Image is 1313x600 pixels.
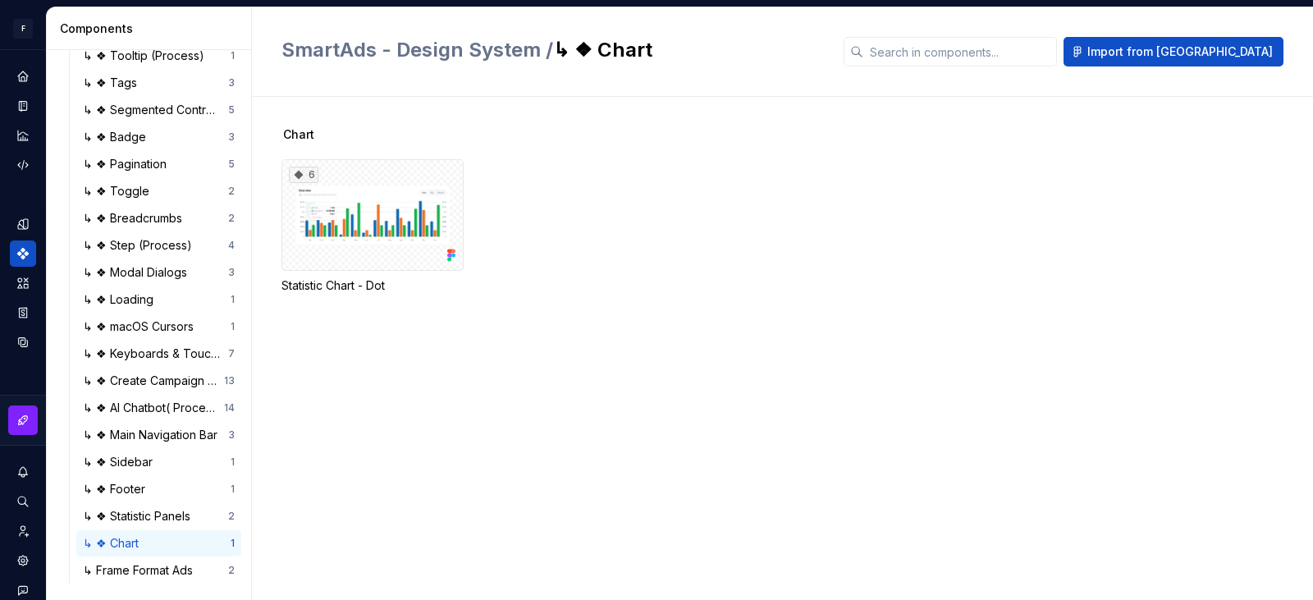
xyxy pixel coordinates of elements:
div: ↳ Frame Format Ads [83,562,199,579]
div: 2 [228,510,235,523]
button: Search ⌘K [10,488,36,515]
a: ↳ ❖ Toggle2 [76,178,241,204]
div: ↳ ❖ AI Chatbot( Process) [83,400,224,416]
div: ↳ ❖ Statistic Panels [83,508,197,524]
a: ↳ ❖ Main Navigation Bar3 [76,422,241,448]
div: ↳ ❖ Tooltip (Process) [83,48,211,64]
a: ↳ ❖ Step (Process)4 [76,232,241,259]
div: ↳ ❖ Loading [83,291,160,308]
a: Data sources [10,329,36,355]
button: Import from [GEOGRAPHIC_DATA] [1064,37,1283,66]
div: 3 [228,266,235,279]
div: ↳ ❖ Toggle [83,183,156,199]
div: ↳ ❖ Chart [83,535,145,552]
a: Home [10,63,36,89]
div: ↳ ❖ Modal Dialogs [83,264,194,281]
div: ↳ ❖ Badge [83,129,153,145]
div: 5 [228,103,235,117]
div: 2 [228,564,235,577]
a: ↳ Frame Format Ads2 [76,557,241,584]
a: Components [10,240,36,267]
div: 1 [231,537,235,550]
span: Import from [GEOGRAPHIC_DATA] [1087,44,1273,60]
input: Search in components... [863,37,1057,66]
div: 2 [228,212,235,225]
a: ↳ ❖ Pagination5 [76,151,241,177]
a: ↳ ❖ Tags3 [76,70,241,96]
a: ↳ ❖ macOS Cursors1 [76,314,241,340]
a: ↳ ❖ Loading1 [76,286,241,313]
div: ↳ ❖ Segmented Control (Process) [83,102,228,118]
div: 1 [231,320,235,333]
a: ↳ ❖ Statistic Panels2 [76,503,241,529]
a: Design tokens [10,211,36,237]
span: SmartAds - Design System / [281,38,553,62]
div: ↳ ❖ Footer [83,481,152,497]
h2: ↳ ❖ Chart [281,37,824,63]
a: Invite team [10,518,36,544]
div: 3 [228,76,235,89]
div: ↳ ❖ Pagination [83,156,173,172]
div: ↳ ❖ Create Campaign (Process) [83,373,224,389]
a: ↳ ❖ Keyboards & Touch ID7 [76,341,241,367]
a: ↳ ❖ Chart1 [76,530,241,556]
a: Assets [10,270,36,296]
div: 1 [231,293,235,306]
a: ↳ ❖ Footer1 [76,476,241,502]
a: Code automation [10,152,36,178]
div: 5 [228,158,235,171]
a: ↳ ❖ AI Chatbot( Process)14 [76,395,241,421]
div: ↳ ❖ macOS Cursors [83,318,200,335]
div: ↳ ❖ Keyboards & Touch ID [83,346,228,362]
a: ↳ ❖ Create Campaign (Process)13 [76,368,241,394]
div: ↳ ❖ Main Navigation Bar [83,427,224,443]
div: 14 [224,401,235,415]
a: Analytics [10,122,36,149]
a: ↳ ❖ Modal Dialogs3 [76,259,241,286]
button: Notifications [10,459,36,485]
div: ↳ ❖ Tags [83,75,144,91]
a: ↳ ❖ Sidebar1 [76,449,241,475]
div: 1 [231,456,235,469]
a: Storybook stories [10,300,36,326]
a: ↳ ❖ Badge3 [76,124,241,150]
div: Components [60,21,245,37]
div: 7 [228,347,235,360]
div: ↳ ❖ Step (Process) [83,237,199,254]
a: ↳ ❖ Tooltip (Process)1 [76,43,241,69]
div: 13 [224,374,235,387]
div: ↳ ❖ Sidebar [83,454,159,470]
span: Chart [283,126,314,143]
a: Settings [10,547,36,574]
a: ↳ ❖ Segmented Control (Process)5 [76,97,241,123]
div: ↳ ❖ Breadcrumbs [83,210,189,227]
div: Statistic Chart - Dot [281,277,464,294]
div: 6 [289,167,318,183]
div: 3 [228,131,235,144]
div: 2 [228,185,235,198]
div: 4 [228,239,235,252]
a: Documentation [10,93,36,119]
a: ↳ ❖ Breadcrumbs2 [76,205,241,231]
div: 1 [231,49,235,62]
button: F [3,11,43,46]
div: 1 [231,483,235,496]
div: 3 [228,428,235,442]
div: 6Statistic Chart - Dot [281,159,464,294]
div: F [13,19,33,39]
